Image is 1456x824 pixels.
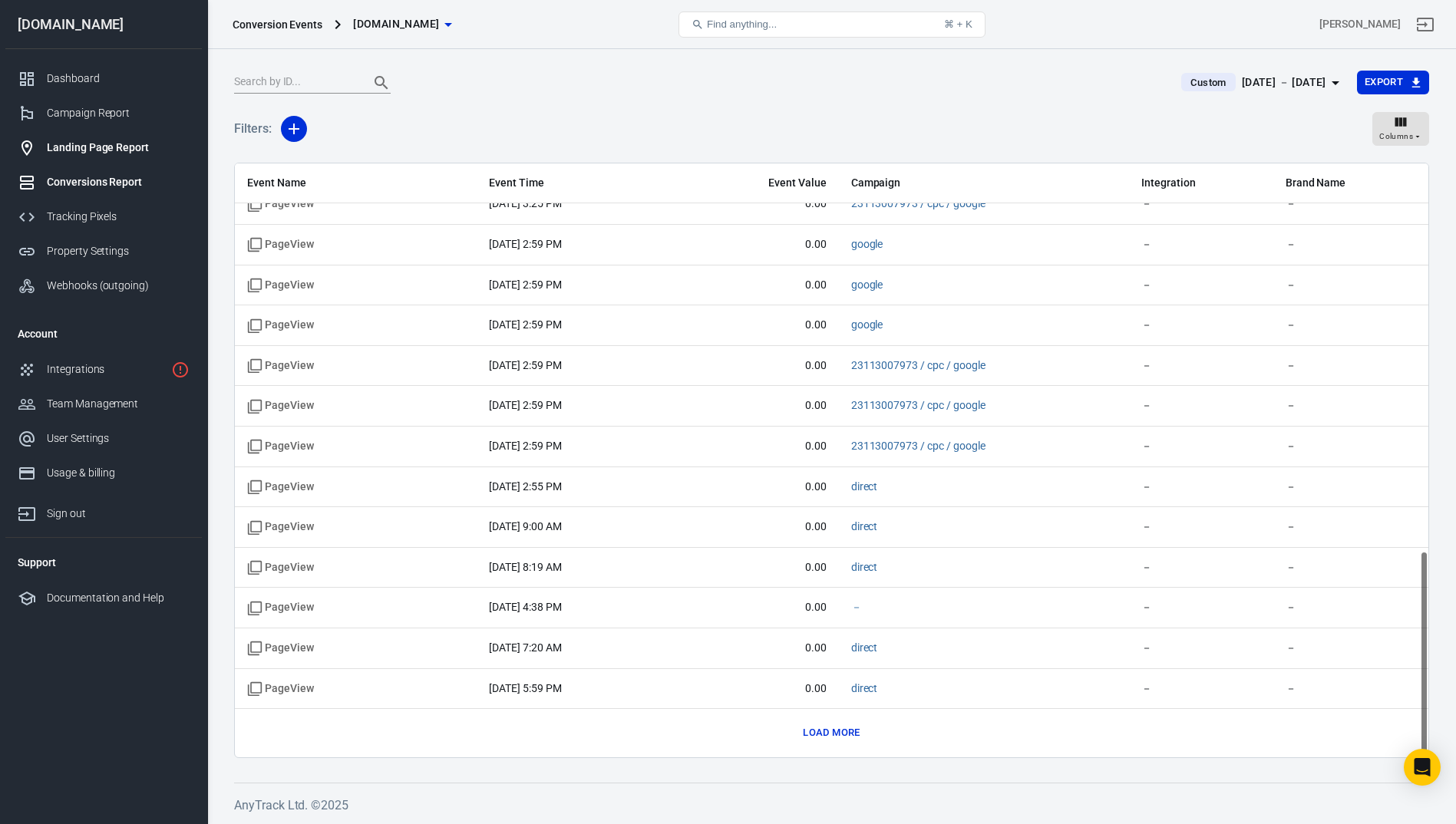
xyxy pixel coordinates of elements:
[5,387,202,421] a: Team Management
[5,421,202,456] a: User Settings
[5,269,202,303] a: Webhooks (outgoing)
[47,174,190,190] div: Conversions Report
[489,359,561,371] time: 2025-10-12T14:59:05+11:00
[353,15,439,34] span: thetrustedshopper.com
[1141,480,1261,495] span: －
[1404,749,1441,786] div: Open Intercom Messenger
[1141,398,1261,414] span: －
[1141,439,1261,454] span: －
[851,238,883,250] a: google
[1286,439,1416,454] span: －
[1169,70,1356,95] button: Custom[DATE] － [DATE]
[1286,600,1416,615] span: －
[851,279,883,291] a: google
[700,560,827,575] span: 0.00
[1407,6,1444,43] a: Sign out
[700,681,827,697] span: 0.00
[851,600,862,615] span: －
[489,279,561,291] time: 2025-10-12T14:59:05+11:00
[1286,237,1416,252] span: －
[47,361,165,377] div: Integrations
[851,318,883,333] span: google
[700,480,827,495] span: 0.00
[47,278,190,294] div: Webhooks (outgoing)
[247,439,314,454] span: Standard event name
[489,399,561,411] time: 2025-10-12T14:59:04+11:00
[47,465,190,481] div: Usage & billing
[489,520,561,532] time: 2025-10-12T09:00:59+11:00
[247,196,314,212] span: Standard event name
[700,278,827,293] span: 0.00
[5,130,202,165] a: Landing Page Report
[47,430,190,447] div: User Settings
[234,104,272,153] h5: Filters:
[247,519,314,535] span: Standard event name
[47,396,190,412] div: Team Management
[489,480,561,493] time: 2025-10-12T14:55:43+11:00
[1286,358,1416,374] span: －
[1141,176,1261,191] span: Integration
[851,359,986,371] a: 23113007973 / cpc / google
[851,641,878,656] span: direct
[851,681,878,697] span: direct
[700,398,827,414] span: 0.00
[1184,75,1232,91] span: Custom
[851,318,883,331] a: google
[47,71,190,87] div: Dashboard
[247,600,314,615] span: Standard event name
[1141,600,1261,615] span: －
[489,176,675,191] span: Event Time
[234,73,357,93] input: Search by ID...
[700,196,827,212] span: 0.00
[47,209,190,225] div: Tracking Pixels
[363,64,400,101] button: Search
[851,176,1066,191] span: Campaign
[851,278,883,293] span: google
[1286,318,1416,333] span: －
[851,601,862,613] a: －
[247,237,314,252] span: Standard event name
[247,641,314,656] span: Standard event name
[1141,318,1261,333] span: －
[1242,73,1326,92] div: [DATE] － [DATE]
[1357,71,1429,94] button: Export
[47,590,190,606] div: Documentation and Help
[1141,358,1261,374] span: －
[851,358,986,374] span: 23113007973 / cpc / google
[944,18,972,30] div: ⌘ + K
[47,105,190,121] div: Campaign Report
[1141,196,1261,212] span: －
[1286,480,1416,495] span: －
[1286,519,1416,535] span: －
[851,237,883,252] span: google
[5,96,202,130] a: Campaign Report
[851,520,878,532] a: direct
[851,398,986,414] span: 23113007973 / cpc / google
[1141,519,1261,535] span: －
[5,490,202,531] a: Sign out
[489,197,561,209] time: 2025-10-12T15:25:32+11:00
[707,18,777,30] span: Find anything...
[700,358,827,374] span: 0.00
[47,506,190,522] div: Sign out
[247,480,314,495] span: Standard event name
[1141,237,1261,252] span: －
[1141,681,1261,697] span: －
[1286,176,1416,191] span: Brand Name
[851,196,986,212] span: 23113007973 / cpc / google
[851,682,878,694] a: direct
[489,682,561,694] time: 2025-10-10T17:59:35+11:00
[5,61,202,96] a: Dashboard
[1141,641,1261,656] span: －
[700,439,827,454] span: 0.00
[5,456,202,490] a: Usage & billing
[799,721,863,745] button: Load more
[1141,560,1261,575] span: －
[247,681,314,697] span: Standard event name
[851,399,986,411] a: 23113007973 / cpc / google
[5,199,202,234] a: Tracking Pixels
[1286,398,1416,414] span: －
[5,18,202,31] div: [DOMAIN_NAME]
[489,318,561,331] time: 2025-10-12T14:59:05+11:00
[851,440,986,452] a: 23113007973 / cpc / google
